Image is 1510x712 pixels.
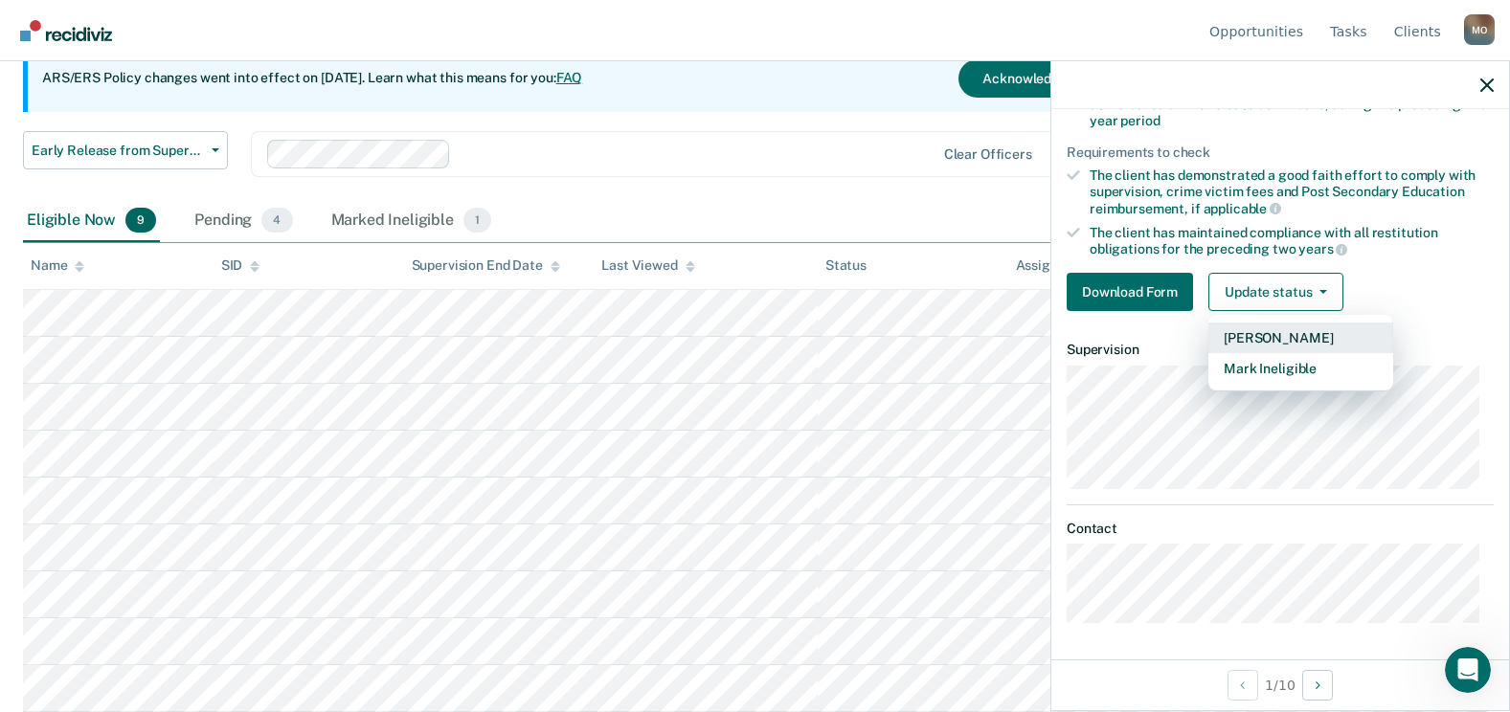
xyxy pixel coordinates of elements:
p: ARS/ERS Policy changes went into effect on [DATE]. Learn what this means for you: [42,69,582,88]
span: 4 [261,208,292,233]
div: Marked Ineligible [327,200,496,242]
span: period [1120,113,1160,128]
div: M O [1464,14,1495,45]
button: Mark Ineligible [1208,353,1393,384]
div: Eligible Now [23,200,160,242]
span: 9 [125,208,156,233]
button: [PERSON_NAME] [1208,323,1393,353]
span: applicable [1204,201,1281,216]
span: 1 [463,208,491,233]
img: Recidiviz [20,20,112,41]
div: The client has demonstrated a good faith effort to comply with supervision, crime victim fees and... [1090,167,1494,216]
div: Assigned to [1016,257,1106,274]
div: Supervision End Date [412,257,560,274]
button: Download Form [1067,273,1193,311]
a: FAQ [556,70,583,85]
dt: Supervision [1067,342,1494,358]
iframe: Intercom live chat [1445,647,1491,693]
dt: Contact [1067,521,1494,537]
div: Requirements to check [1067,145,1494,161]
div: Dropdown Menu [1208,315,1393,391]
div: Clear officers [944,146,1032,163]
div: 1 / 10 [1051,659,1509,710]
span: years [1298,241,1347,256]
div: The client has maintained compliance with all restitution obligations for the preceding two [1090,225,1494,257]
button: Acknowledge & Close [958,59,1140,98]
button: Next Opportunity [1302,670,1333,701]
div: SID [221,257,260,274]
div: Last Viewed [601,257,694,274]
div: Status [825,257,867,274]
span: Early Release from Supervision [32,143,204,159]
button: Update status [1208,273,1343,311]
div: Name [31,257,84,274]
a: Navigate to form link [1067,273,1201,311]
button: Previous Opportunity [1228,670,1258,701]
div: Pending [191,200,296,242]
button: Profile dropdown button [1464,14,1495,45]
